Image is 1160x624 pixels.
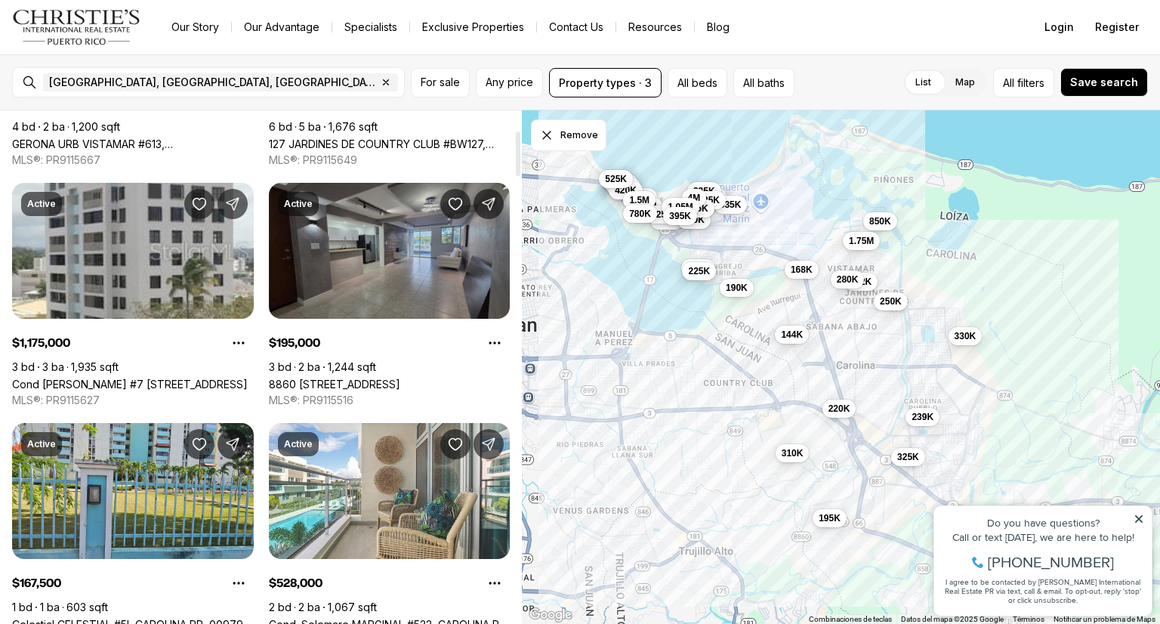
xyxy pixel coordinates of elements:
[184,429,214,459] button: Save Property: Celestial CELESTIAL #5I
[269,378,400,391] a: 8860 PASEO DEL REY #H-102, CAROLINA PR, 00987
[217,429,248,459] button: Share Property
[605,172,627,184] span: 525K
[822,399,856,417] button: 220K
[682,262,716,280] button: 225K
[16,48,218,59] div: Call or text [DATE], we are here to help!
[184,189,214,219] button: Save Property: Cond Esmeralda #7 CALLE AMAPOLA #602
[733,68,794,97] button: All baths
[897,451,919,463] span: 325K
[623,204,657,222] button: 780K
[1095,21,1139,33] span: Register
[891,448,925,466] button: 325K
[612,180,634,192] span: 295K
[616,17,694,38] a: Resources
[688,265,710,277] span: 225K
[480,568,510,598] button: Property options
[217,189,248,219] button: Share Property
[905,407,939,425] button: 239K
[159,17,231,38] a: Our Story
[943,69,987,96] label: Map
[781,328,803,340] span: 144K
[698,193,720,205] span: 425K
[719,199,741,211] span: 535K
[651,209,673,221] span: 425K
[645,205,679,224] button: 425K
[1003,75,1014,91] span: All
[12,9,141,45] a: logo
[224,328,254,358] button: Property options
[954,330,976,342] span: 330K
[903,69,943,96] label: List
[695,17,742,38] a: Blog
[1086,12,1148,42] button: Register
[411,68,470,97] button: For sale
[49,76,377,88] span: [GEOGRAPHIC_DATA], [GEOGRAPHIC_DATA], [GEOGRAPHIC_DATA]
[843,232,880,250] button: 1.75M
[687,182,721,200] button: 225K
[677,211,711,229] button: 559K
[549,68,662,97] button: Property types · 3
[901,615,1004,623] span: Datos del mapa ©2025 Google
[27,438,56,450] p: Active
[993,68,1054,97] button: Allfilters
[785,260,819,278] button: 168K
[656,214,677,226] span: 528K
[850,275,872,287] span: 212K
[668,68,727,97] button: All beds
[410,17,536,38] a: Exclusive Properties
[486,76,533,88] span: Any price
[663,207,697,225] button: 395K
[636,200,656,212] span: 1.4M
[669,210,691,222] span: 395K
[27,198,56,210] p: Active
[775,325,809,343] button: 144K
[681,259,715,277] button: 350K
[683,214,705,226] span: 559K
[687,192,700,204] span: 4M
[629,193,649,205] span: 1.5M
[1035,12,1083,42] button: Login
[623,190,656,209] button: 1.5M
[662,197,699,215] button: 1.05M
[649,211,683,229] button: 528K
[686,202,708,214] span: 355K
[869,215,891,227] span: 850K
[813,509,847,527] button: 195K
[836,273,858,285] span: 280K
[775,444,809,462] button: 310K
[1060,68,1148,97] button: Save search
[332,17,409,38] a: Specialists
[791,263,813,275] span: 168K
[629,191,651,203] span: 515K
[726,281,748,293] span: 190K
[474,189,504,219] button: Share Property
[284,198,313,210] p: Active
[599,169,633,187] button: 525K
[224,568,254,598] button: Property options
[912,410,933,422] span: 239K
[713,196,747,214] button: 535K
[863,212,897,230] button: 850K
[720,278,754,296] button: 190K
[681,189,706,207] button: 4M
[880,295,902,307] span: 250K
[232,17,332,38] a: Our Advantage
[440,189,470,219] button: Save Property: 8860 PASEO DEL REY #H-102
[615,184,637,196] span: 420K
[874,292,908,310] button: 250K
[781,447,803,459] span: 310K
[62,71,188,86] span: [PHONE_NUMBER]
[1044,21,1074,33] span: Login
[693,185,715,197] span: 225K
[819,512,841,524] span: 195K
[629,207,651,219] span: 780K
[269,137,511,150] a: 127 JARDINES DE COUNTRY CLUB #BW127, CAROLINA PR, 00983
[421,76,460,88] span: For sale
[1017,75,1044,91] span: filters
[476,68,543,97] button: Any price
[1070,76,1138,88] span: Save search
[668,200,693,212] span: 1.05M
[537,17,615,38] button: Contact Us
[531,119,606,151] button: Dismiss drawing
[12,137,254,150] a: GERONA URB VISTAMAR #613, CAROLINA PR, 00983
